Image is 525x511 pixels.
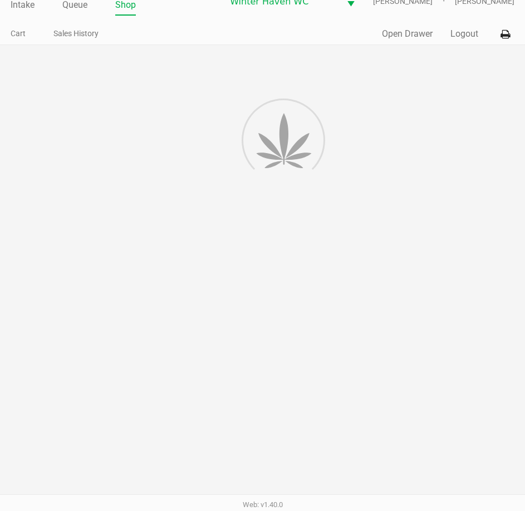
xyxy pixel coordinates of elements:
[243,500,283,509] span: Web: v1.40.0
[382,27,433,41] button: Open Drawer
[53,27,99,41] a: Sales History
[450,27,478,41] button: Logout
[11,27,26,41] a: Cart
